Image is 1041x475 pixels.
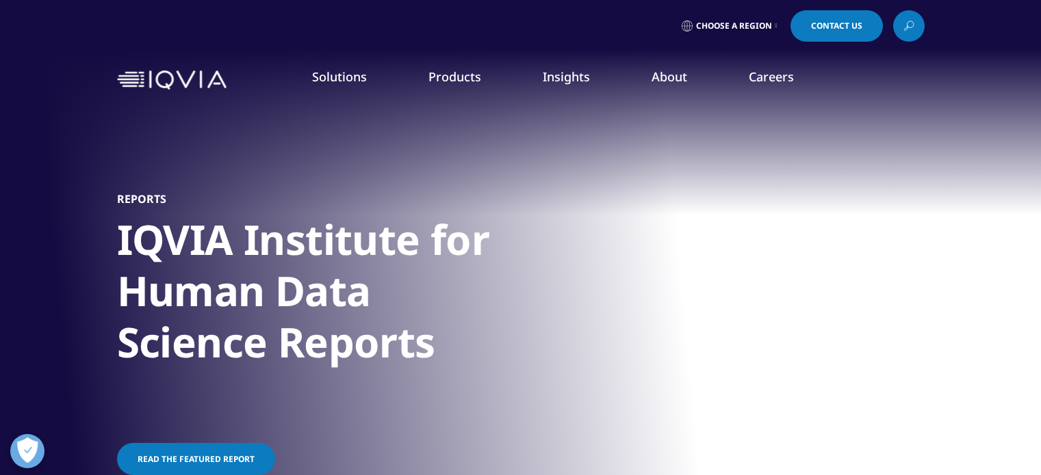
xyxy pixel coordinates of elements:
a: About [652,68,687,85]
h1: IQVIA Institute for Human Data Science Reports [117,214,630,376]
a: Products [428,68,481,85]
a: Solutions [312,68,367,85]
a: Careers [749,68,794,85]
a: Contact Us [791,10,883,42]
h5: Reports [117,192,166,206]
img: IQVIA Healthcare Information Technology and Pharma Clinical Research Company [117,70,227,90]
span: Contact Us [811,22,862,30]
a: Read the featured report [117,443,275,475]
nav: Primary [232,48,925,112]
button: Open Preferences [10,434,44,468]
span: Choose a Region [696,21,772,31]
a: Insights [543,68,590,85]
span: Read the featured report [138,453,255,465]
